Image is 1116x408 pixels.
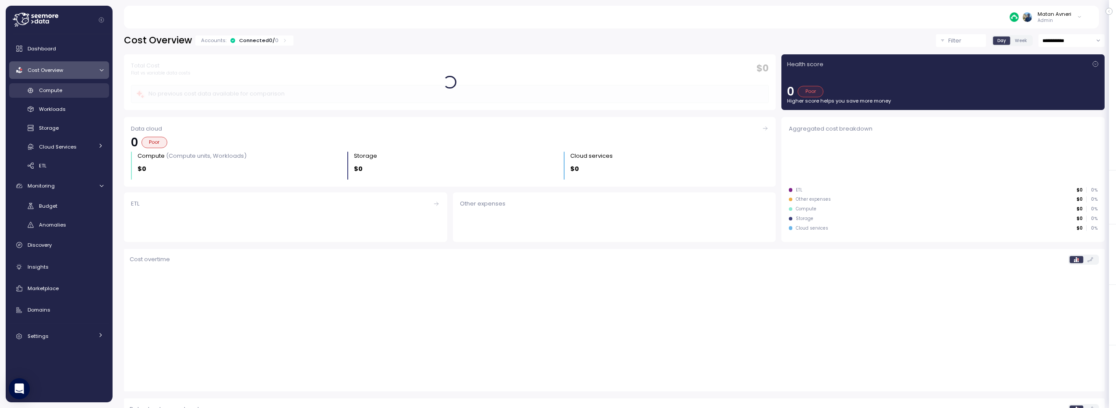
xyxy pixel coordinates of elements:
div: Cloud services [570,152,613,160]
span: Workloads [39,106,66,113]
p: Filter [948,36,961,45]
a: Discovery [9,236,109,254]
p: 0 [275,37,279,44]
span: Settings [28,333,49,340]
a: Storage [9,121,109,135]
p: Admin [1038,18,1071,24]
p: $0 [1077,196,1083,202]
p: 0 % [1087,187,1097,193]
span: Cloud Services [39,143,77,150]
p: Higher score helps you save more money [787,97,1099,104]
p: 0 [787,86,794,97]
span: Day [997,37,1006,44]
div: Cloud services [796,225,828,231]
span: Discovery [28,241,52,248]
span: Dashboard [28,45,56,52]
div: Matan Avneri [1038,11,1071,18]
div: Other expenses [460,199,769,208]
span: Budget [39,202,57,209]
div: Storage [796,216,813,222]
div: Data cloud [131,124,769,133]
span: Monitoring [28,182,55,189]
div: Accounts:Connected0/0 [195,35,293,46]
a: Budget [9,199,109,213]
div: ETL [131,199,440,208]
img: ALV-UjX7jhsMcxN73qSyojD2Z4piqf6UwG4hnm7D3VdwPiO_xpFZWwwoNcd_Dih6KbyCerWH4wxR8I9yVtp_dI3atnEkV2d51... [1023,12,1032,21]
div: Storage [354,152,377,160]
a: Compute [9,83,109,98]
img: 687cba7b7af778e9efcde14e.PNG [1010,12,1019,21]
a: Domains [9,302,109,319]
div: Connected 0 / [239,37,279,44]
div: Compute [796,206,816,212]
p: 0 [131,137,138,148]
a: ETL [124,192,447,242]
a: Workloads [9,102,109,117]
a: Insights [9,258,109,276]
a: Cloud Services [9,139,109,154]
h2: Cost Overview [124,34,192,47]
p: $0 [1077,225,1083,231]
p: $0 [1077,206,1083,212]
p: $0 [138,164,146,174]
a: Anomalies [9,218,109,232]
a: Monitoring [9,177,109,195]
span: Anomalies [39,221,66,228]
span: Marketplace [28,285,59,292]
p: $0 [570,164,579,174]
p: Accounts: [201,37,226,44]
a: ETL [9,158,109,173]
a: Dashboard [9,40,109,57]
p: 0 % [1087,225,1097,231]
a: Marketplace [9,280,109,297]
button: Filter [936,34,986,47]
div: Open Intercom Messenger [9,378,30,399]
span: Week [1015,37,1027,44]
p: Cost overtime [130,255,170,264]
span: Storage [39,124,59,131]
p: Health score [787,60,823,69]
div: Poor [141,137,167,148]
p: (Compute units, Workloads) [166,152,247,160]
span: Insights [28,263,49,270]
p: 0 % [1087,216,1097,222]
div: Other expenses [796,196,831,202]
span: Compute [39,87,62,94]
button: Collapse navigation [96,17,107,23]
p: $0 [1077,216,1083,222]
a: Settings [9,328,109,345]
a: Cost Overview [9,61,109,79]
span: Domains [28,306,50,313]
p: 0 % [1087,196,1097,202]
div: Aggregated cost breakdown [789,124,1098,133]
span: ETL [39,162,46,169]
span: Cost Overview [28,67,63,74]
a: Data cloud0PoorCompute (Compute units, Workloads)$0Storage $0Cloud services $0 [124,117,776,187]
p: $0 [354,164,363,174]
p: 0 % [1087,206,1097,212]
p: $0 [1077,187,1083,193]
div: ETL [796,187,802,193]
div: Compute [138,152,247,160]
div: Poor [798,86,823,97]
